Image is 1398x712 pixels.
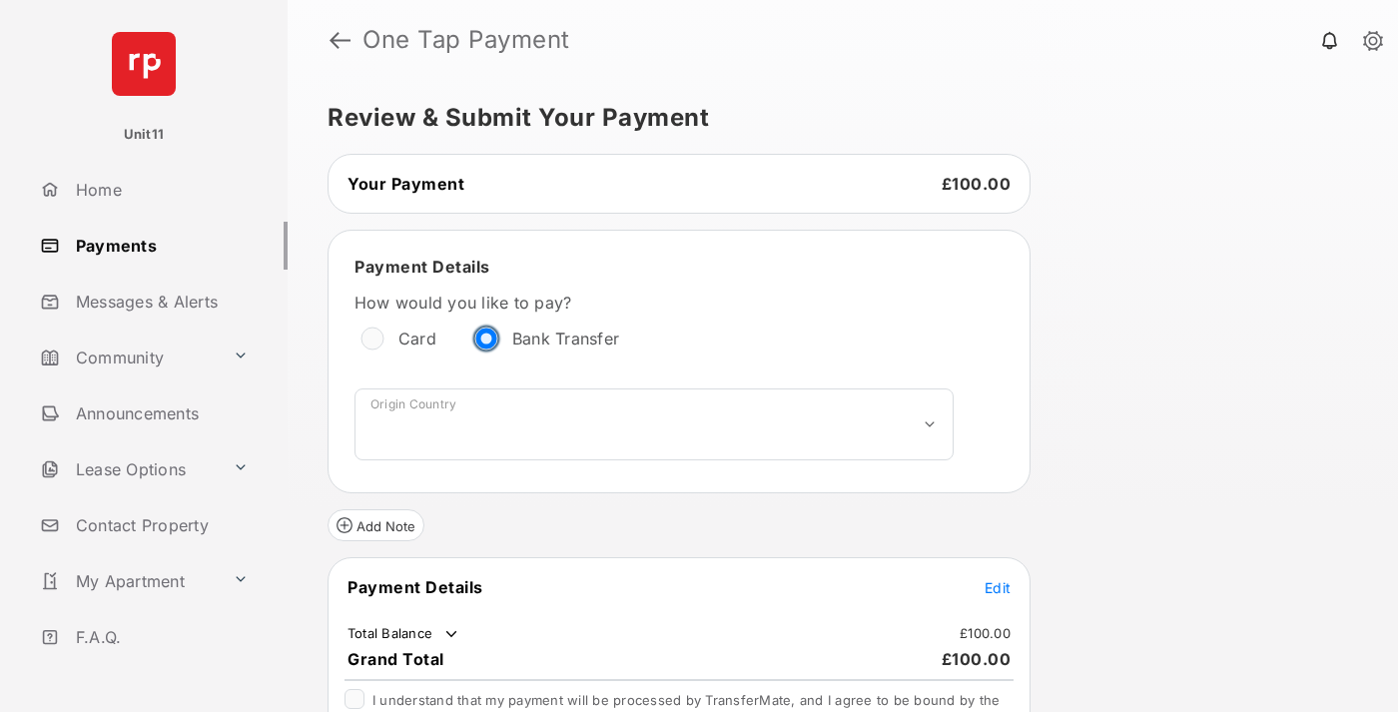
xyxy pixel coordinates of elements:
a: Payments [32,222,288,270]
span: Payment Details [354,257,490,277]
a: Home [32,166,288,214]
a: F.A.Q. [32,613,288,661]
a: Community [32,334,225,381]
a: Messages & Alerts [32,278,288,326]
td: Total Balance [347,624,461,644]
a: Announcements [32,389,288,437]
span: Payment Details [348,577,483,597]
a: Lease Options [32,445,225,493]
img: svg+xml;base64,PHN2ZyB4bWxucz0iaHR0cDovL3d3dy53My5vcmcvMjAwMC9zdmciIHdpZHRoPSI2NCIgaGVpZ2h0PSI2NC... [112,32,176,96]
p: Unit11 [124,125,165,145]
td: £100.00 [959,624,1012,642]
span: Your Payment [348,174,464,194]
span: Grand Total [348,649,444,669]
label: How would you like to pay? [354,293,954,313]
h5: Review & Submit Your Payment [328,106,1342,130]
a: My Apartment [32,557,225,605]
a: Contact Property [32,501,288,549]
label: Card [398,329,436,349]
button: Add Note [328,509,424,541]
span: £100.00 [942,649,1012,669]
strong: One Tap Payment [362,28,570,52]
button: Edit [985,577,1011,597]
span: £100.00 [942,174,1012,194]
label: Bank Transfer [512,329,619,349]
span: Edit [985,579,1011,596]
